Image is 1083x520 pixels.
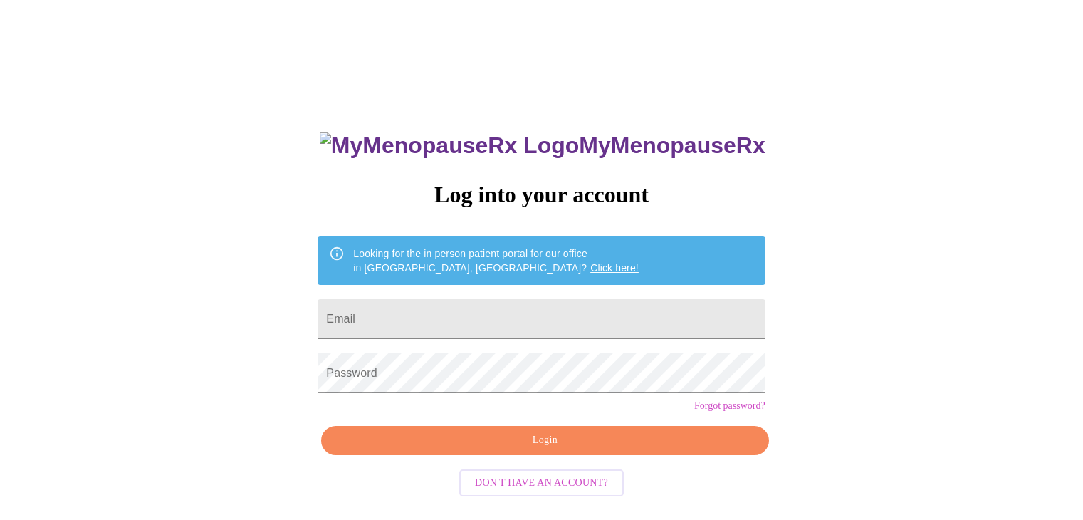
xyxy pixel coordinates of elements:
[590,262,639,274] a: Click here!
[338,432,752,449] span: Login
[320,132,579,159] img: MyMenopauseRx Logo
[475,474,608,492] span: Don't have an account?
[353,241,639,281] div: Looking for the in person patient portal for our office in [GEOGRAPHIC_DATA], [GEOGRAPHIC_DATA]?
[456,475,627,487] a: Don't have an account?
[320,132,765,159] h3: MyMenopauseRx
[318,182,765,208] h3: Log into your account
[694,400,765,412] a: Forgot password?
[459,469,624,497] button: Don't have an account?
[321,426,768,455] button: Login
